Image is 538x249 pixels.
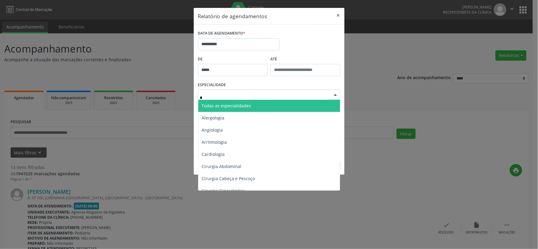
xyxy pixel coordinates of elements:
span: Arritmologia [202,139,227,145]
span: Todas as especialidades [202,103,251,109]
label: DATA DE AGENDAMENTO [198,29,246,38]
span: Cirurgia Abdominal [202,163,242,169]
button: Close [332,8,345,23]
label: ESPECIALIDADE [198,80,226,90]
span: Cirurgia Cabeça e Pescoço [202,176,255,181]
label: ATÉ [271,55,340,64]
span: Alergologia [202,115,225,121]
h5: Relatório de agendamentos [198,12,267,20]
span: Angiologia [202,127,223,133]
label: De [198,55,268,64]
span: Cirurgia Ginecologica [202,188,245,193]
span: Cardiologia [202,151,225,157]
